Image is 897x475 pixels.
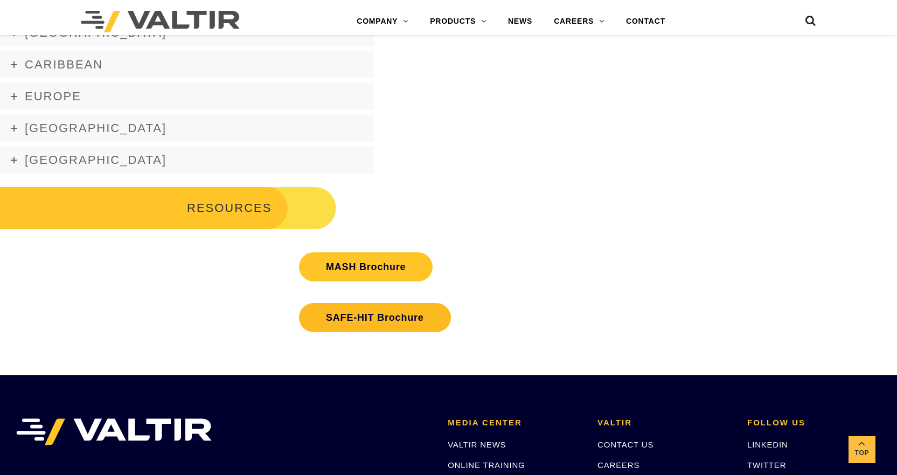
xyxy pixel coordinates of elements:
a: ONLINE TRAINING [448,460,525,470]
a: MASH Brochure [299,252,433,281]
span: Europe [25,90,81,103]
a: Top [849,436,875,463]
span: [GEOGRAPHIC_DATA] [25,121,166,135]
a: VALTIR NEWS [448,440,506,449]
h2: FOLLOW US [747,418,881,428]
a: COMPANY [346,11,419,32]
span: [GEOGRAPHIC_DATA] [25,153,166,167]
span: Caribbean [25,58,103,71]
a: CAREERS [543,11,615,32]
span: Top [849,447,875,459]
a: TWITTER [747,460,786,470]
a: PRODUCTS [419,11,497,32]
a: CONTACT [615,11,676,32]
a: NEWS [497,11,543,32]
a: LINKEDIN [747,440,788,449]
h2: VALTIR [597,418,731,428]
img: Valtir [81,11,240,32]
h2: MEDIA CENTER [448,418,581,428]
a: CONTACT US [597,440,653,449]
a: CAREERS [597,460,639,470]
img: VALTIR [16,418,212,445]
a: SAFE-HIT Brochure [299,303,451,332]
